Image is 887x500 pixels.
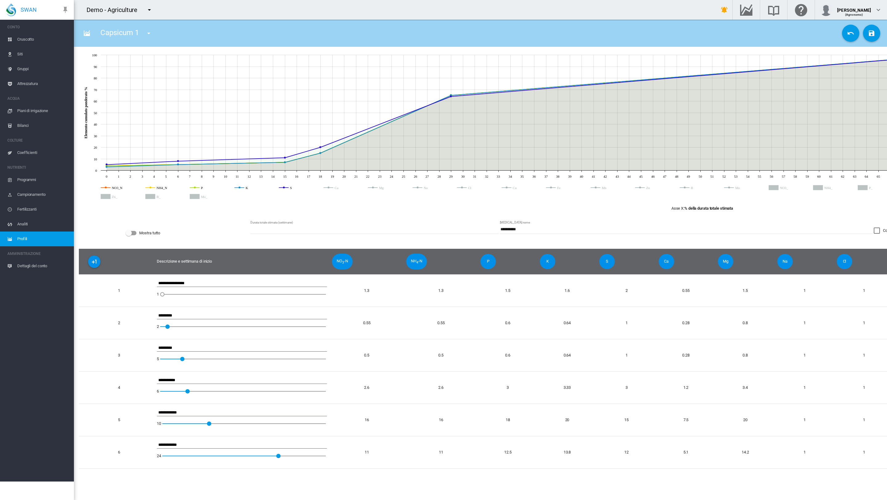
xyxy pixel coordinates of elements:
button: icon-menu-down [143,4,156,16]
md-slider-container: 2 [157,319,327,334]
tspan: 54 [746,174,750,178]
td: 1 [775,274,834,307]
div: Mostra tutto [139,229,160,237]
tspan: 32 [485,174,488,178]
b: % della durata totale stimata [684,206,733,211]
circle: K 6 5 [177,163,179,165]
tspan: 50 [699,174,702,178]
span: SWAN [21,6,37,14]
circle: P 0 4 [106,165,107,167]
g: NO3_N [101,185,141,191]
td: 1 [775,404,834,436]
tspan: 28 [438,174,441,178]
td: 4 [79,371,154,404]
tspan: 23 [378,174,382,178]
circle: K 0 3 [106,166,107,168]
tspan: 4 [153,174,155,178]
tspan: 27 [426,174,429,178]
span: Potassio [540,254,555,269]
tspan: 26 [414,174,417,178]
g: B_ [146,194,186,200]
td: 3 [478,371,537,404]
span: AMMINISTRAZIONE [7,249,69,259]
md-slider-container: 24 [157,449,327,463]
md-slider-container: 10 [157,416,327,431]
tspan: 13 [259,174,263,178]
span: Coefficienti [17,145,69,160]
tspan: 24 [390,174,393,178]
md-icon: icon-chevron-down [875,6,882,14]
span: Fosforo [480,254,496,269]
tspan: 47 [663,174,666,178]
g: NH4_N [146,185,186,191]
td: 12 [597,436,656,469]
td: 1.5 [715,274,775,307]
md-icon: icon-plus-one [91,258,98,265]
td: 0.55 [656,274,716,307]
tspan: 51 [711,174,714,178]
tspan: 49 [687,174,690,178]
span: Programmi [17,172,69,187]
td: 1 [597,307,656,339]
tspan: Elemento cumulato ponderato % [84,87,88,138]
td: 0.28 [656,339,716,371]
tspan: 34 [509,174,512,178]
tspan: 0 [106,174,107,178]
tspan: 70 [94,88,97,92]
tspan: 16 [295,174,298,178]
span: Magnesio [718,254,733,269]
sub: 3 [342,260,344,264]
span: Sodio [777,254,793,269]
g: Mo_ [190,194,230,200]
td: 0.64 [537,339,597,371]
td: 11 [404,436,478,469]
td: 1 [775,339,834,371]
td: 0.55 [404,307,478,339]
div: [PERSON_NAME] [837,5,871,11]
tspan: 48 [675,174,678,178]
tspan: 30 [461,174,465,178]
div: Demo - Agriculture [87,6,143,14]
td: 0.5 [330,339,404,371]
td: 12.5 [478,436,537,469]
span: Cruscotto [17,32,69,47]
button: Salva le modifiche [863,25,880,42]
tspan: 7 [189,174,191,178]
tspan: 31 [473,174,476,178]
span: Bilanci [17,118,69,133]
td: 0.28 [656,307,716,339]
tspan: 29 [449,174,453,178]
tspan: 30 [94,134,97,138]
md-icon: Ricerca nella base di conoscenze [766,6,781,14]
span: Capsicum 1 [100,28,139,37]
g: Cl [459,185,499,191]
tspan: 90 [94,65,97,69]
td: 2 [597,274,656,307]
td: 2.6 [404,371,478,404]
td: 1 [775,436,834,469]
tspan: 1 [118,174,119,178]
md-icon: icon-menu-down [146,6,153,14]
md-switch: Mostra tutto [126,228,249,238]
tspan: 35 [520,174,524,178]
tspan: 10 [94,157,97,161]
tspan: 60 [94,99,97,103]
td: 20 [537,404,597,436]
td: 20 [715,404,775,436]
td: 0.55 [330,307,404,339]
circle: S 18 20 [319,146,321,148]
tspan: 39 [568,174,572,178]
span: ACQUA [7,94,69,103]
g: NH4_ [818,185,858,191]
span: Attrezzatura [17,76,69,91]
span: Calcio [659,254,674,269]
tspan: 36 [533,174,536,178]
td: Descrizione e settimana di inizio [154,249,330,274]
tspan: 53 [734,174,738,178]
td: 0.5 [404,339,478,371]
span: Fertilizzanti [17,202,69,217]
tspan: 33 [497,174,500,178]
td: 13.8 [537,436,597,469]
circle: S 15 11 [284,157,286,159]
td: 1 [775,371,834,404]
